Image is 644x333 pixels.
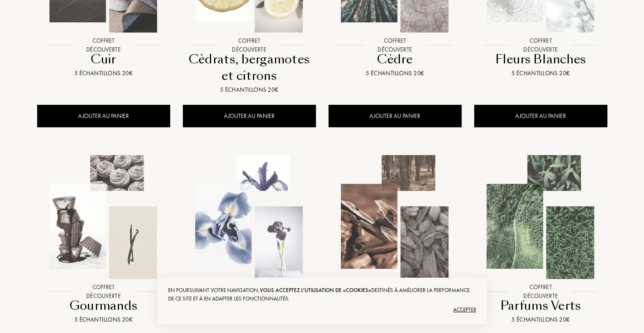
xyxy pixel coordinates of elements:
div: AJOUTER AU PANIER [183,105,316,127]
div: 5 échantillons 20€ [186,85,312,94]
img: Parfums Verts [475,151,606,283]
div: Accepter [168,303,476,317]
div: 5 échantillons 20€ [478,315,604,324]
div: 5 échantillons 20€ [332,69,458,78]
div: AJOUTER AU PANIER [329,105,462,127]
div: En poursuivant votre navigation, destinés à améliorer la performance de ce site et à en adapter l... [168,286,476,303]
div: AJOUTER AU PANIER [474,105,607,127]
img: Oud [329,151,461,283]
div: Cèdrats, bergamotes et citrons [186,51,312,85]
span: vous acceptez l'utilisation de «cookies» [260,287,371,294]
div: 5 échantillons 20€ [478,69,604,78]
div: AJOUTER AU PANIER [37,105,170,127]
div: 5 échantillons 20€ [41,315,167,324]
img: Iris [184,151,315,283]
div: 5 échantillons 20€ [41,69,167,78]
img: Gourmands [38,151,169,283]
